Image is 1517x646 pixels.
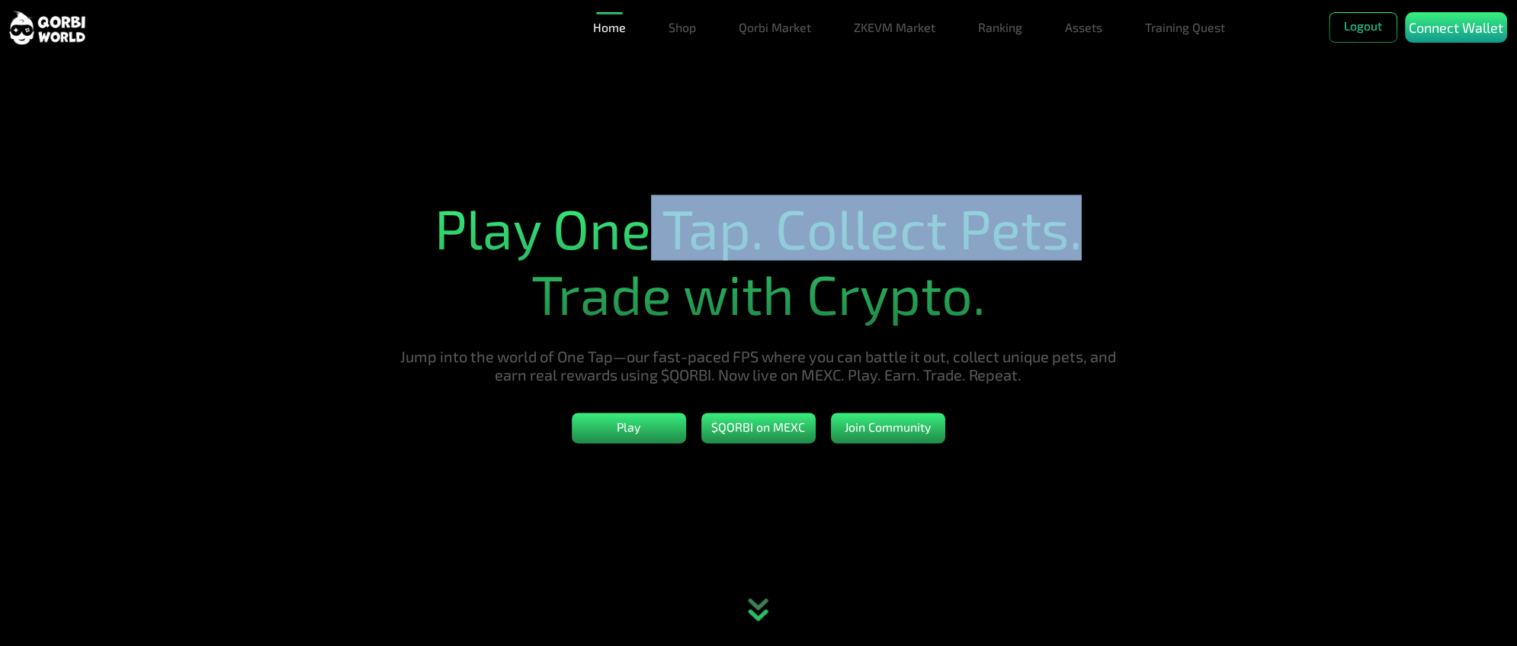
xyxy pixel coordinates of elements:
[1329,12,1398,43] button: Logout
[973,12,1029,43] a: Ranking
[831,413,945,444] button: Join Community
[733,12,818,43] a: Qorbi Market
[848,12,942,43] a: ZKEVM Market
[9,10,85,46] img: sticky brand-logo
[663,12,703,43] a: Shop
[1410,18,1504,38] p: Connect Wallet
[572,413,686,444] button: Play
[725,577,792,646] div: animation
[1060,12,1109,43] a: Assets
[1140,12,1232,43] a: Training Quest
[389,348,1129,384] h5: Jump into the world of One Tap—our fast-paced FPS where you can battle it out, collect unique pet...
[588,12,633,43] a: Home
[701,413,816,444] button: $QORBI on MEXC
[389,194,1129,326] h1: Play One Tap. Collect Pets. Trade with Crypto.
